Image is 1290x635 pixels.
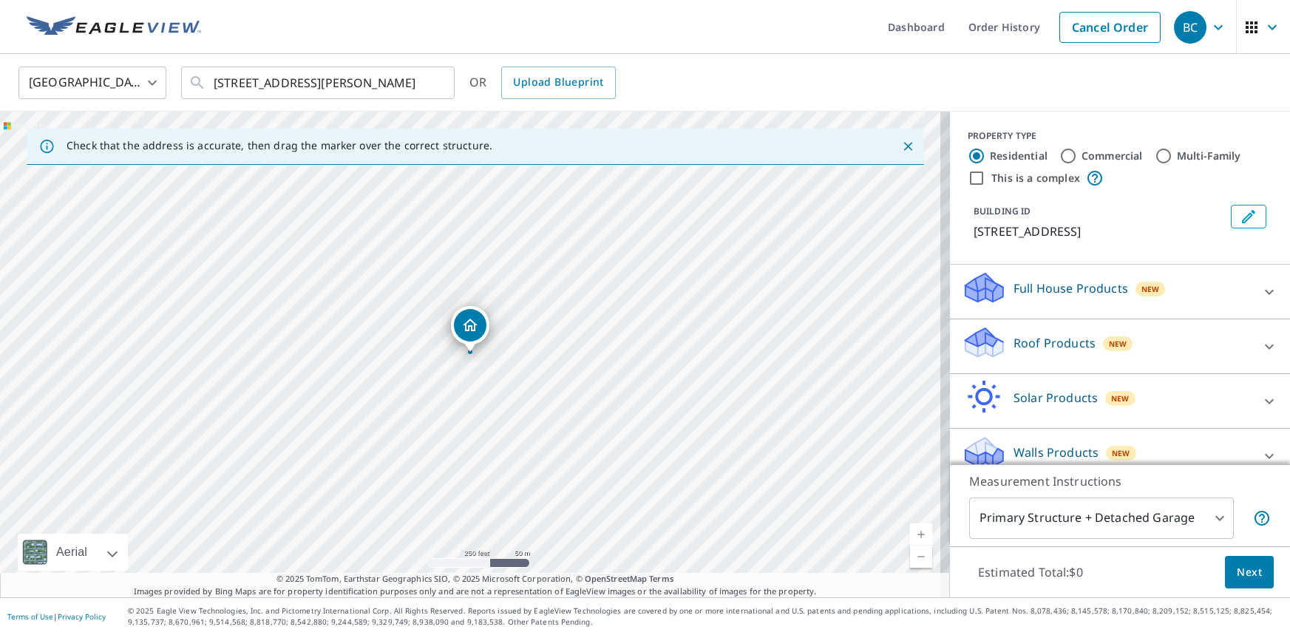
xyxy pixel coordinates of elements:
span: New [1112,447,1130,459]
p: [STREET_ADDRESS] [974,223,1225,240]
p: Measurement Instructions [969,472,1271,490]
button: Edit building 1 [1231,205,1266,228]
p: Estimated Total: $0 [966,556,1095,588]
div: Primary Structure + Detached Garage [969,498,1234,539]
span: Next [1237,563,1262,582]
p: © 2025 Eagle View Technologies, Inc. and Pictometry International Corp. All Rights Reserved. Repo... [128,605,1283,628]
a: Cancel Order [1059,12,1161,43]
div: PROPERTY TYPE [968,129,1272,143]
button: Next [1225,556,1274,589]
label: Commercial [1082,149,1143,163]
button: Close [898,137,917,156]
a: Upload Blueprint [501,67,615,99]
span: Upload Blueprint [513,73,603,92]
a: Current Level 17, Zoom Out [910,546,932,568]
div: Aerial [52,534,92,571]
span: © 2025 TomTom, Earthstar Geographics SIO, © 2025 Microsoft Corporation, © [276,573,673,585]
a: OpenStreetMap [585,573,647,584]
label: Multi-Family [1177,149,1241,163]
img: EV Logo [27,16,201,38]
p: Solar Products [1014,389,1098,407]
a: Terms [649,573,673,584]
p: Roof Products [1014,334,1096,352]
input: Search by address or latitude-longitude [214,62,424,103]
label: Residential [990,149,1048,163]
label: This is a complex [991,171,1080,186]
div: Aerial [18,534,128,571]
div: BC [1174,11,1206,44]
span: New [1109,338,1127,350]
div: Solar ProductsNew [962,380,1278,422]
div: [GEOGRAPHIC_DATA] [18,62,166,103]
p: | [7,612,106,621]
a: Terms of Use [7,611,53,622]
p: Full House Products [1014,279,1128,297]
div: Roof ProductsNew [962,325,1278,367]
span: New [1141,283,1160,295]
div: Dropped pin, building 1, Residential property, 1599 Rich Dr Yuba City, CA 95993 [451,306,489,352]
span: New [1111,393,1130,404]
div: Walls ProductsNew [962,435,1278,477]
div: Full House ProductsNew [962,271,1278,313]
p: BUILDING ID [974,205,1031,217]
a: Privacy Policy [58,611,106,622]
span: Your report will include the primary structure and a detached garage if one exists. [1253,509,1271,527]
p: Walls Products [1014,444,1099,461]
p: Check that the address is accurate, then drag the marker over the correct structure. [67,139,492,152]
a: Current Level 17, Zoom In [910,523,932,546]
div: OR [469,67,616,99]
